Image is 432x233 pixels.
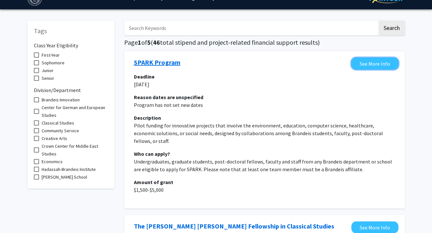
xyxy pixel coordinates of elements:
span: Junior [42,67,54,74]
h6: Division/Department [34,82,108,93]
span: Crown Center for Middle East Studies [42,142,108,158]
b: Amount of grant [134,179,173,185]
span: Hadassah-Brandeis Institute [42,165,96,173]
span: Senior [42,74,54,82]
span: Economics [42,158,63,165]
p: Undergraduates, graduate students, post-doctoral fellows, faculty and staff from any Brandeis dep... [134,158,395,173]
p: $1,500-$5,000 [134,186,395,194]
b: Description [134,115,161,121]
span: 1 [138,38,141,46]
span: Center for German and European Studies [42,104,108,119]
b: Deadline [134,73,155,80]
span: 46 [153,38,160,46]
h6: Class Year Eligibility [34,37,108,49]
iframe: Chat [5,204,27,228]
p: [DATE] [134,80,395,88]
span: [PERSON_NAME] Career Center [42,181,101,189]
h5: Page of ( total stipend and project-related financial support results) [124,39,405,46]
b: Who can apply? [134,151,170,157]
span: First-Year [42,51,60,59]
h5: Tags [34,27,108,35]
a: Opens in a new tab [351,58,398,70]
span: Classical Studies [42,119,74,127]
a: Opens in a new tab [134,58,180,67]
span: Creative Arts [42,135,67,142]
p: Pilot funding for innovative projects that involve the environment, education, computer science, ... [134,122,395,145]
span: Community Service [42,127,79,135]
p: Program has not set new dates [134,101,395,109]
a: Opens in a new tab [134,221,334,231]
span: [PERSON_NAME] School [42,173,87,181]
button: Search [378,21,405,35]
span: Sophomore [42,59,65,67]
input: Search Keywords [124,21,377,35]
span: 5 [147,38,151,46]
b: Reason dates are unspecified [134,94,203,100]
span: Brandeis Innovation [42,96,80,104]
